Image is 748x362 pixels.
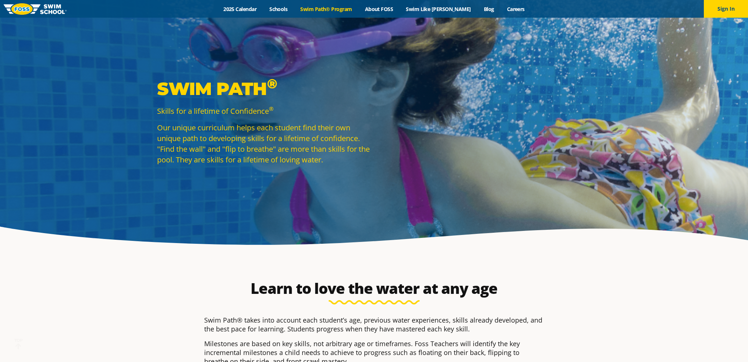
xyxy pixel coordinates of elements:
[269,105,273,112] sup: ®
[4,3,67,15] img: FOSS Swim School Logo
[204,316,544,333] p: Swim Path® takes into account each student’s age, previous water experiences, skills already deve...
[267,75,277,92] sup: ®
[400,6,478,13] a: Swim Like [PERSON_NAME]
[358,6,400,13] a: About FOSS
[157,122,371,165] p: Our unique curriculum helps each student find their own unique path to developing skills for a li...
[217,6,263,13] a: 2025 Calendar
[294,6,358,13] a: Swim Path® Program
[14,338,23,349] div: TOP
[201,280,548,297] h2: Learn to love the water at any age
[263,6,294,13] a: Schools
[500,6,531,13] a: Careers
[157,106,371,116] p: Skills for a lifetime of Confidence
[477,6,500,13] a: Blog
[157,78,371,100] p: Swim Path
